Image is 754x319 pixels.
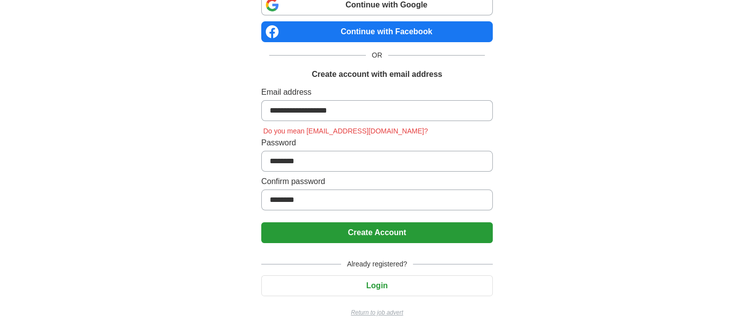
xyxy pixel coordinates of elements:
[261,86,493,98] label: Email address
[261,222,493,243] button: Create Account
[261,308,493,317] a: Return to job advert
[261,281,493,290] a: Login
[261,176,493,188] label: Confirm password
[341,259,413,269] span: Already registered?
[312,68,442,80] h1: Create account with email address
[366,50,388,61] span: OR
[261,137,493,149] label: Password
[261,21,493,42] a: Continue with Facebook
[261,275,493,296] button: Login
[261,127,430,135] span: Do you mean [EMAIL_ADDRESS][DOMAIN_NAME]?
